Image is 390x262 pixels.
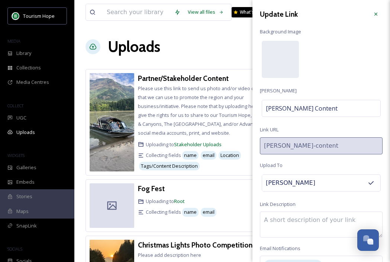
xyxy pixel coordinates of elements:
span: COLLECT [7,103,23,108]
span: [PERSON_NAME] Content [266,104,338,113]
img: logo.png [12,12,19,20]
span: Tourism Hope [23,13,55,19]
h3: Fog Fest [138,184,165,193]
input: Search your library [103,4,171,20]
input: mylink [260,137,383,154]
button: Open Chat [357,229,379,251]
span: Embeds [16,179,35,186]
h3: Christmas Lights Photo Competition [138,240,252,249]
span: Link Description [260,201,296,208]
span: Upload To [260,162,283,169]
span: Uploading to [146,198,185,205]
span: Collecting fields [146,209,181,216]
span: Please add description here [138,252,201,258]
span: Uploads [16,129,35,136]
h3: Update Link [260,9,298,20]
a: Partner/Stakeholder Content [138,73,229,84]
span: email [203,209,215,216]
a: Christmas Lights Photo Competition [138,240,252,250]
span: name [184,209,197,216]
span: SnapLink [16,222,37,229]
span: Please use this link to send us photo and/or video content that we can use to promote the region ... [138,85,275,136]
a: What's New [232,7,269,17]
a: View all files [184,5,228,19]
span: [PERSON_NAME] [260,87,297,94]
input: Search for a folder [262,175,344,191]
span: Collections [16,64,41,71]
span: Library [16,50,31,57]
span: Media Centres [16,79,49,86]
span: UGC [16,114,26,121]
span: Tags/Content Description [141,163,198,170]
span: Stories [16,193,32,200]
span: Location [220,152,239,159]
span: SOCIALS [7,246,22,252]
span: WIDGETS [7,153,25,158]
a: Fog Fest [138,183,165,194]
span: Link URL [260,126,278,133]
span: Collecting fields [146,152,181,159]
a: Stakeholder Uploads [174,141,222,148]
span: Email Notifications [260,245,300,252]
h3: Partner/Stakeholder Content [138,74,229,83]
span: Maps [16,208,29,215]
a: Root [174,198,185,204]
span: email [203,152,215,159]
span: Uploading to [146,141,222,148]
span: Galleries [16,164,36,171]
span: name [184,152,197,159]
span: Background Image [260,28,301,35]
img: ee4a8f5e-d550-41b6-9399-d3fbac71f119.jpg [90,73,134,171]
span: MEDIA [7,38,20,44]
a: Uploads [108,36,160,58]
